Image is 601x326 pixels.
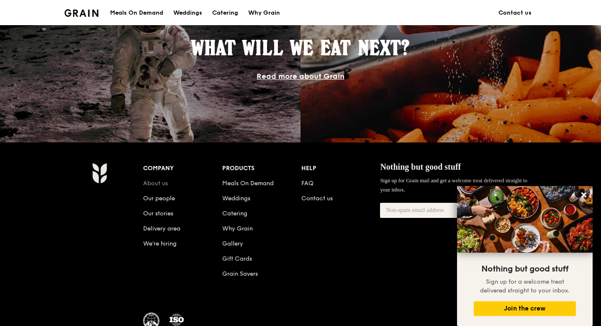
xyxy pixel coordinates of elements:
[222,163,301,174] div: Products
[222,255,252,262] a: Gift Cards
[168,0,207,26] a: Weddings
[577,188,591,202] button: Close
[92,163,107,184] img: Grain
[301,180,313,187] a: FAQ
[143,163,222,174] div: Company
[248,0,280,26] div: Why Grain
[143,240,177,247] a: We’re hiring
[243,0,285,26] a: Why Grain
[222,240,243,247] a: Gallery
[480,278,570,294] span: Sign up for a welcome treat delivered straight to your inbox.
[222,195,250,202] a: Weddings
[301,163,380,174] div: Help
[380,203,473,218] input: Non-spam email address
[493,0,537,26] a: Contact us
[143,210,173,217] a: Our stories
[222,225,253,232] a: Why Grain
[207,0,243,26] a: Catering
[257,72,344,81] a: Read more about Grain
[457,186,593,253] img: DSC07876-Edit02-Large.jpeg
[173,0,202,26] div: Weddings
[143,180,168,187] a: About us
[64,9,98,17] img: Grain
[474,301,576,316] button: Join the crew
[301,195,333,202] a: Contact us
[191,36,410,60] span: What will we eat next?
[212,0,238,26] div: Catering
[222,270,258,277] a: Grain Savers
[380,177,527,193] span: Sign up for Grain mail and get a welcome treat delivered straight to your inbox.
[380,162,461,171] span: Nothing but good stuff
[481,264,568,274] span: Nothing but good stuff
[110,0,163,26] div: Meals On Demand
[143,195,175,202] a: Our people
[143,225,180,232] a: Delivery area
[222,210,247,217] a: Catering
[222,180,274,187] a: Meals On Demand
